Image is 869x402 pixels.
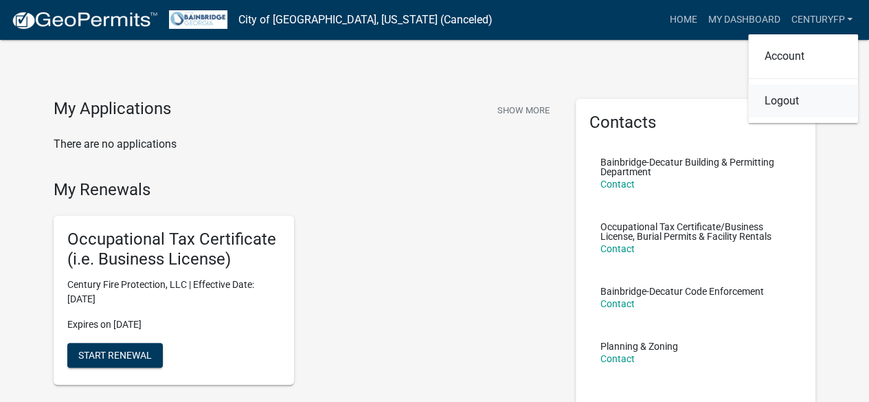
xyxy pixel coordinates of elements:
a: Account [748,40,858,73]
h4: My Renewals [54,180,555,200]
h5: Occupational Tax Certificate (i.e. Business License) [67,230,280,269]
a: Contact [600,243,635,254]
button: Show More [492,99,555,122]
a: Home [664,7,702,33]
a: Contact [600,179,635,190]
p: Century Fire Protection, LLC | Effective Date: [DATE] [67,278,280,306]
wm-registration-list-section: My Renewals [54,180,555,396]
a: Logout [748,85,858,118]
a: centuryfp [785,7,858,33]
p: Bainbridge-Decatur Code Enforcement [600,287,764,296]
h4: My Applications [54,99,171,120]
span: Start Renewal [78,349,152,360]
p: Occupational Tax Certificate/Business License, Burial Permits & Facility Rentals [600,222,791,241]
p: Bainbridge-Decatur Building & Permitting Department [600,157,791,177]
p: Expires on [DATE] [67,317,280,332]
a: My Dashboard [702,7,785,33]
h5: Contacts [589,113,802,133]
a: City of [GEOGRAPHIC_DATA], [US_STATE] (Canceled) [238,8,493,32]
button: Start Renewal [67,343,163,368]
a: Contact [600,353,635,364]
p: There are no applications [54,136,555,153]
p: Planning & Zoning [600,342,678,351]
div: centuryfp [748,34,858,123]
a: Contact [600,298,635,309]
img: City of Bainbridge, Georgia (Canceled) [169,10,227,29]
